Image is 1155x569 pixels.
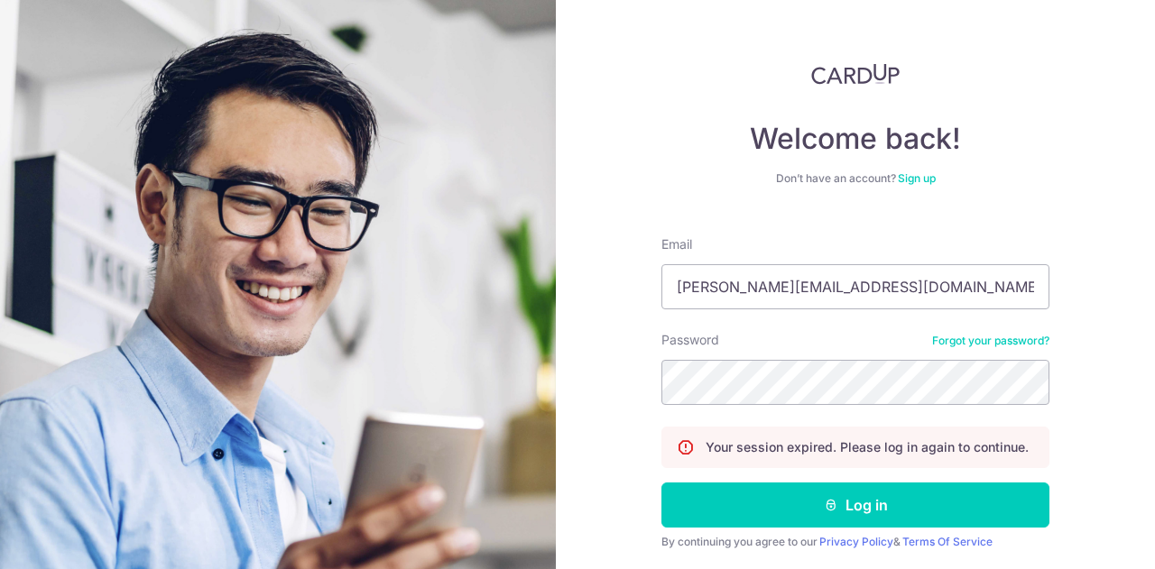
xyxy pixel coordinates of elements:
[661,235,692,253] label: Email
[661,171,1049,186] div: Don’t have an account?
[661,482,1049,528] button: Log in
[706,438,1029,456] p: Your session expired. Please log in again to continue.
[932,334,1049,348] a: Forgot your password?
[902,535,993,548] a: Terms Of Service
[898,171,936,185] a: Sign up
[661,331,719,349] label: Password
[661,264,1049,309] input: Enter your Email
[661,121,1049,157] h4: Welcome back!
[819,535,893,548] a: Privacy Policy
[661,535,1049,549] div: By continuing you agree to our &
[811,63,900,85] img: CardUp Logo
